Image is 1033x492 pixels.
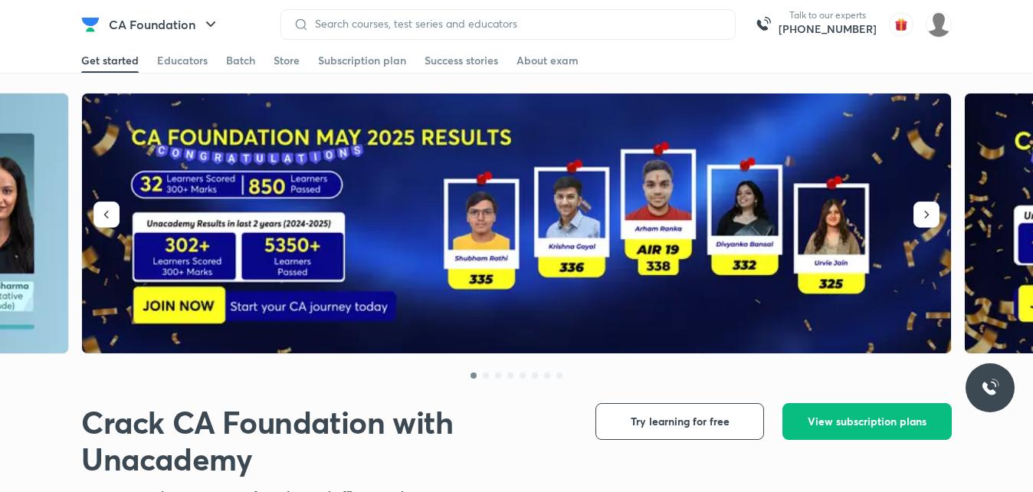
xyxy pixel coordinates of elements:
[779,21,877,37] a: [PHONE_NUMBER]
[425,53,498,68] div: Success stories
[595,403,764,440] button: Try learning for free
[81,15,100,34] img: Company Logo
[81,53,139,68] div: Get started
[81,48,139,73] a: Get started
[779,9,877,21] p: Talk to our experts
[516,48,579,73] a: About exam
[782,403,952,440] button: View subscription plans
[318,48,406,73] a: Subscription plan
[157,53,208,68] div: Educators
[81,403,571,477] h1: Crack CA Foundation with Unacademy
[274,53,300,68] div: Store
[157,48,208,73] a: Educators
[318,53,406,68] div: Subscription plan
[274,48,300,73] a: Store
[226,48,255,73] a: Batch
[100,9,229,40] button: CA Foundation
[981,379,999,397] img: ttu
[516,53,579,68] div: About exam
[889,12,913,37] img: avatar
[631,414,730,429] span: Try learning for free
[748,9,779,40] img: call-us
[808,414,926,429] span: View subscription plans
[309,18,723,30] input: Search courses, test series and educators
[926,11,952,38] img: Tina kalita
[425,48,498,73] a: Success stories
[226,53,255,68] div: Batch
